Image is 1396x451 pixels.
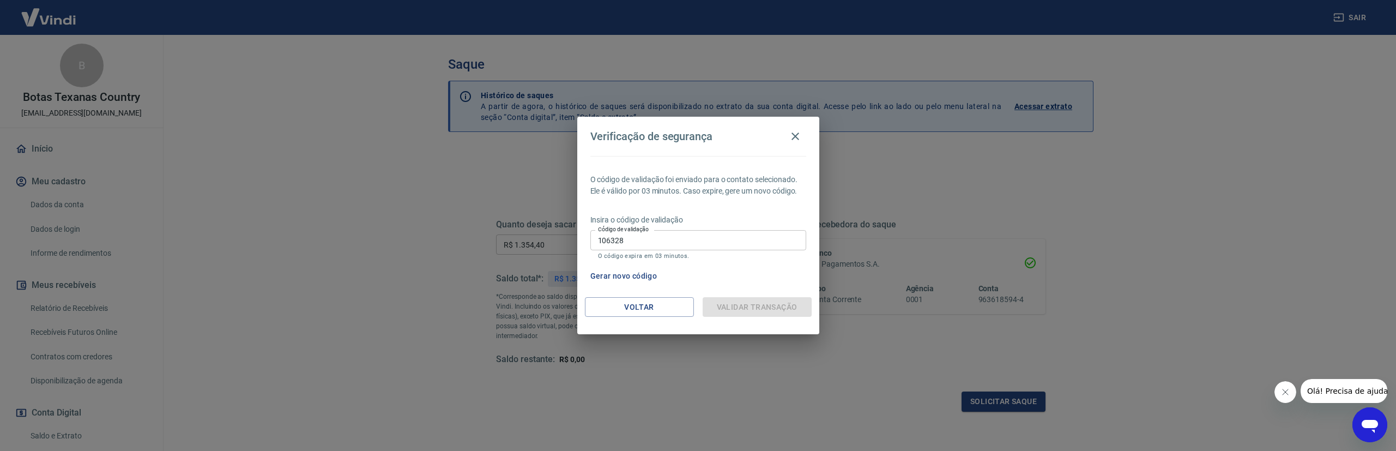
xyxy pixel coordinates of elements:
button: Voltar [585,297,694,317]
p: O código expira em 03 minutos. [598,252,799,260]
iframe: Botão para abrir a janela de mensagens [1352,407,1387,442]
label: Código de validação [598,225,649,233]
span: Olá! Precisa de ajuda? [7,8,92,16]
p: Insira o código de validação [590,214,806,226]
p: O código de validação foi enviado para o contato selecionado. Ele é válido por 03 minutos. Caso e... [590,174,806,197]
button: Gerar novo código [586,266,662,286]
iframe: Fechar mensagem [1274,381,1296,403]
h4: Verificação de segurança [590,130,713,143]
iframe: Mensagem da empresa [1301,379,1387,403]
